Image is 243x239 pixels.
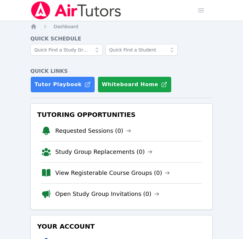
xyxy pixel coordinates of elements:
[105,44,178,56] input: Quick Find a Student
[55,189,159,199] a: Open Study Group Invitations (0)
[30,23,213,30] nav: Breadcrumb
[36,221,207,232] h3: Your Account
[55,168,170,177] a: View Registerable Course Groups (0)
[98,76,172,93] button: Whiteboard Home
[30,1,122,19] img: Air Tutors
[30,44,103,56] input: Quick Find a Study Group
[55,126,131,135] a: Requested Sessions (0)
[54,24,78,29] span: Dashboard
[36,109,207,120] h3: Tutoring Opportunities
[54,23,78,30] a: Dashboard
[30,67,213,75] h4: Quick Links
[30,35,213,43] h4: Quick Schedule
[30,76,95,93] a: Tutor Playbook
[55,147,153,156] a: Study Group Replacements (0)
